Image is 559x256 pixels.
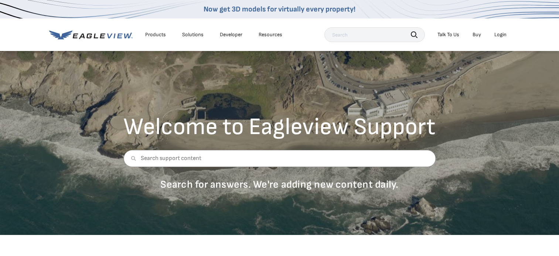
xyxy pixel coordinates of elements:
div: Login [494,31,507,38]
a: Developer [220,31,242,38]
input: Search [324,27,425,42]
div: Products [145,31,166,38]
div: Resources [259,31,282,38]
a: Now get 3D models for virtually every property! [204,5,355,14]
div: Talk To Us [437,31,459,38]
h2: Welcome to Eagleview Support [123,115,436,139]
p: Search for answers. We're adding new content daily. [123,178,436,191]
input: Search support content [123,150,436,167]
a: Buy [473,31,481,38]
div: Solutions [182,31,204,38]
